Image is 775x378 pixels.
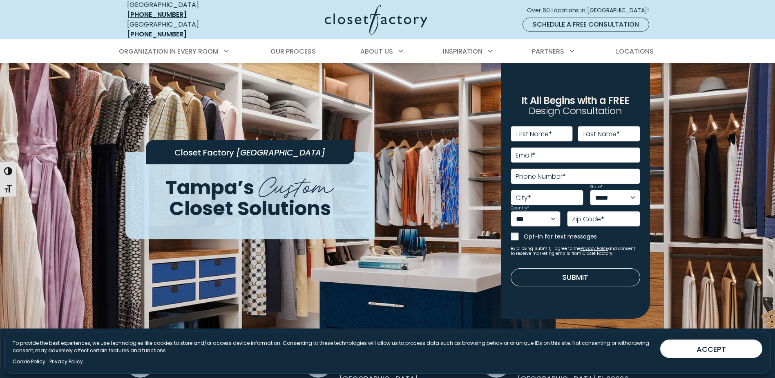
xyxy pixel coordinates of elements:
label: City [516,195,531,201]
span: Closet Solutions [169,194,331,222]
label: First Name [516,131,552,137]
label: Email [516,152,535,159]
img: Closet Factory Logo [325,5,427,35]
label: Country [511,206,529,210]
span: Design Consultation [529,104,622,118]
span: Tampa’s [165,174,254,201]
a: Cookie Policy [13,358,45,365]
button: ACCEPT [660,340,762,358]
span: Closet Factory [174,147,234,158]
span: Locations [616,47,654,56]
label: Zip Code [572,216,604,223]
a: Over 60 Locations in [GEOGRAPHIC_DATA]! [527,3,656,18]
span: About Us [360,47,393,56]
span: Partners [532,47,564,56]
span: Our Process [270,47,316,56]
a: Privacy Policy [49,358,83,365]
span: Inspiration [443,47,482,56]
button: Submit [511,268,640,286]
label: Phone Number [516,173,566,180]
span: Custom [259,165,334,202]
span: It All Begins with a FREE [521,94,629,107]
div: [GEOGRAPHIC_DATA] [127,20,246,39]
span: Over 60 Locations in [GEOGRAPHIC_DATA]! [527,6,655,15]
p: To provide the best experiences, we use technologies like cookies to store and/or access device i... [13,340,654,354]
a: [PHONE_NUMBER] [127,29,187,39]
a: Privacy Policy [581,245,608,252]
a: Schedule a Free Consultation [523,18,649,32]
nav: Primary Menu [113,40,662,63]
small: By clicking Submit, I agree to the and consent to receive marketing emails from Closet Factory. [511,246,640,256]
label: State [590,185,603,189]
label: Opt-in for text messages [524,232,640,241]
a: [PHONE_NUMBER] [127,10,187,19]
span: [GEOGRAPHIC_DATA] [236,147,325,158]
span: Organization in Every Room [119,47,219,56]
label: Last Name [583,131,620,137]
